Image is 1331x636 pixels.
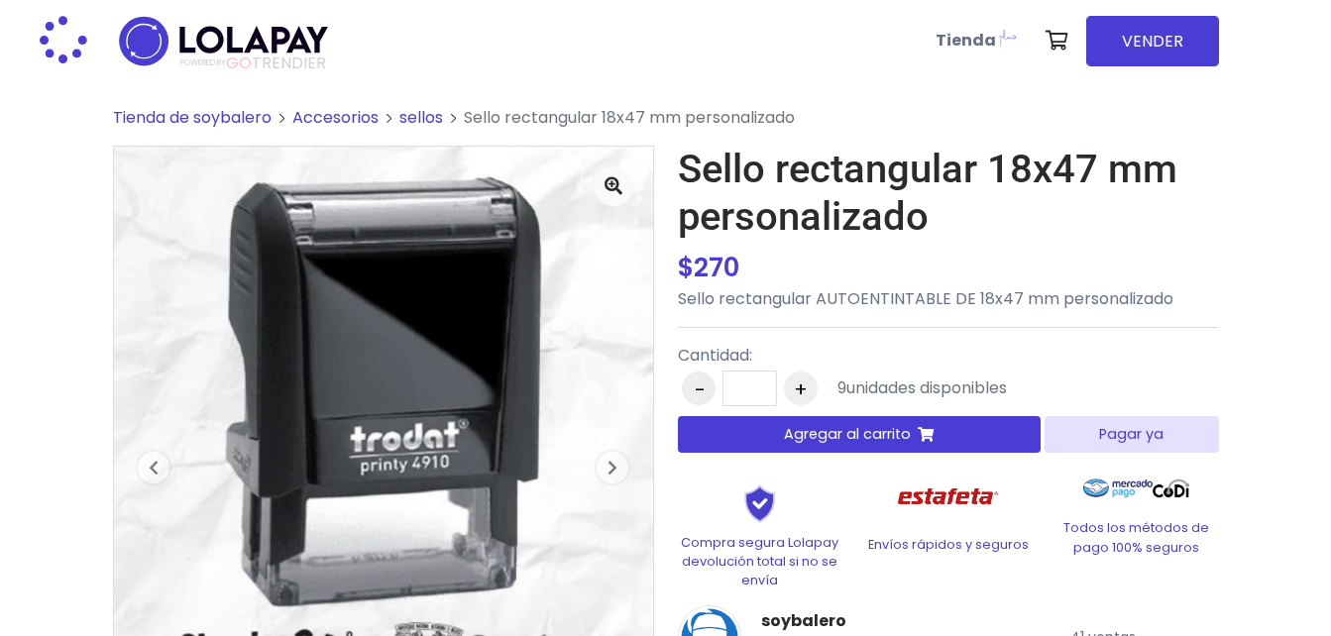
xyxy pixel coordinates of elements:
[113,10,334,72] img: logo
[678,249,1219,287] div: $
[399,106,443,129] a: sellos
[1045,416,1218,453] button: Pagar ya
[711,484,810,522] img: Shield
[1054,518,1219,556] p: Todos los métodos de pago 100% seguros
[837,376,846,399] span: 9
[882,469,1014,525] img: Estafeta Logo
[784,424,911,445] span: Agregar al carrito
[678,146,1219,241] h1: Sello rectangular 18x47 mm personalizado
[1086,16,1219,66] a: VENDER
[996,26,1020,50] img: Lolapay Plus
[866,535,1031,554] p: Envíos rápidos y seguros
[837,376,1007,400] div: unidades disponibles
[1153,469,1189,508] img: Codi Logo
[761,609,846,633] a: soybalero
[682,371,716,405] button: -
[180,57,226,68] span: POWERED BY
[678,533,842,590] p: Compra segura Lolapay devolución total si no se envía
[678,287,1219,311] p: Sello rectangular AUTOENTINTABLE DE 18x47 mm personalizado
[113,106,1219,146] nav: breadcrumb
[292,106,379,129] a: Accesorios
[226,52,252,74] span: GO
[1083,469,1154,508] img: Mercado Pago Logo
[464,106,795,129] span: Sello rectangular 18x47 mm personalizado
[113,106,272,129] a: Tienda de soybalero
[936,29,996,52] b: Tienda
[180,54,326,72] span: TRENDIER
[784,371,818,405] button: +
[678,344,1007,368] p: Cantidad:
[678,416,1042,453] button: Agregar al carrito
[694,250,739,285] span: 270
